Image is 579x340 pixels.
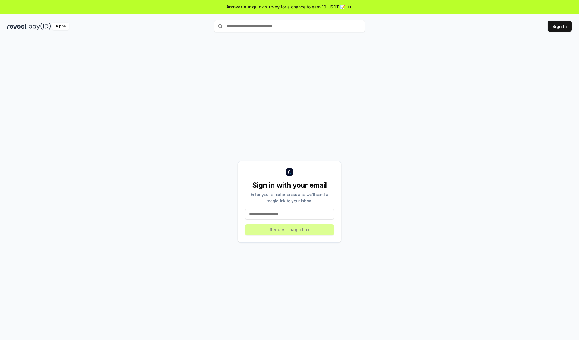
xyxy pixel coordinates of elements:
img: pay_id [29,23,51,30]
img: logo_small [286,168,293,176]
span: for a chance to earn 10 USDT 📝 [281,4,345,10]
div: Alpha [52,23,69,30]
span: Answer our quick survey [226,4,280,10]
button: Sign In [548,21,572,32]
img: reveel_dark [7,23,27,30]
div: Enter your email address and we’ll send a magic link to your inbox. [245,191,334,204]
div: Sign in with your email [245,180,334,190]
